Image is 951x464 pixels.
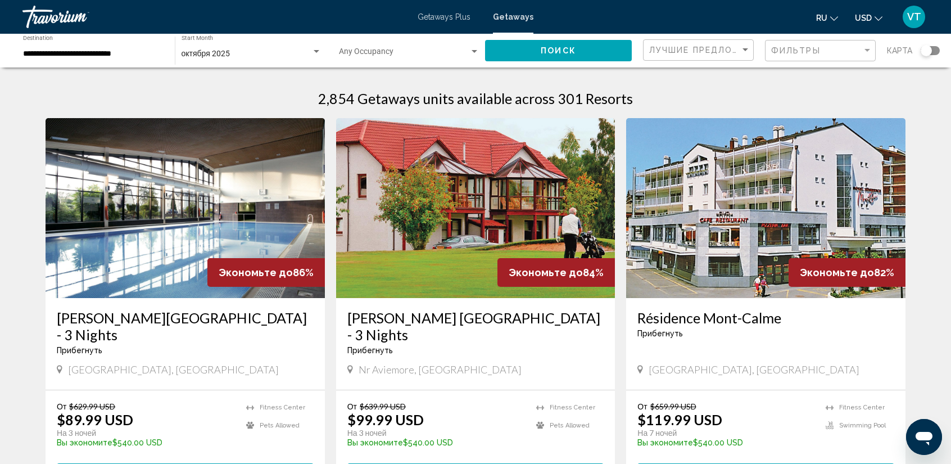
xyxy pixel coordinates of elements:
p: $89.99 USD [57,411,133,428]
div: 86% [207,258,325,287]
iframe: Schaltfläche zum Öffnen des Messaging-Fensters [906,419,942,455]
span: Фильтры [771,46,821,55]
span: Прибегнуть [637,329,683,338]
mat-select: Sort by [649,46,750,55]
p: На 7 ночей [637,428,814,438]
a: [PERSON_NAME][GEOGRAPHIC_DATA] - 3 Nights [57,309,314,343]
p: $540.00 USD [637,438,814,447]
span: Pets Allowed [550,422,590,429]
span: Nr Aviemore, [GEOGRAPHIC_DATA] [359,363,522,376]
span: Поиск [541,47,576,56]
div: 82% [789,258,905,287]
span: $659.99 USD [650,402,696,411]
p: На 3 ночей [347,428,526,438]
p: $99.99 USD [347,411,424,428]
span: Swimming Pool [839,422,886,429]
span: USD [855,13,872,22]
span: $629.99 USD [69,402,115,411]
img: 3466E01X.jpg [626,118,905,298]
button: Change currency [855,10,882,26]
h1: 2,854 Getaways units available across 301 Resorts [318,90,633,107]
a: Getaways Plus [418,12,470,21]
span: Прибегнуть [57,346,102,355]
p: $119.99 USD [637,411,722,428]
span: карта [887,43,912,58]
span: Pets Allowed [260,422,300,429]
span: ru [816,13,827,22]
button: Filter [765,39,876,62]
div: 84% [497,258,615,287]
button: Поиск [485,40,632,61]
span: От [637,402,647,411]
span: [GEOGRAPHIC_DATA], [GEOGRAPHIC_DATA] [68,363,279,376]
span: Лучшие предложения [649,46,768,55]
span: Экономьте до [219,267,293,278]
span: Экономьте до [509,267,583,278]
a: Résidence Mont-Calme [637,309,894,326]
span: Fitness Center [839,404,885,411]
span: VT [907,11,921,22]
p: $540.00 USD [347,438,526,447]
a: Travorium [22,6,406,28]
span: Вы экономите [637,438,693,447]
span: От [347,402,357,411]
span: Fitness Center [550,404,595,411]
span: $639.99 USD [360,402,406,411]
p: На 3 ночей [57,428,235,438]
span: Вы экономите [347,438,403,447]
span: Вы экономите [57,438,112,447]
span: Экономьте до [800,267,874,278]
button: User Menu [899,5,929,29]
img: 0324O01X.jpg [46,118,325,298]
span: октября 2025 [182,49,230,58]
a: [PERSON_NAME] [GEOGRAPHIC_DATA] - 3 Nights [347,309,604,343]
span: Прибегнуть [347,346,393,355]
span: [GEOGRAPHIC_DATA], [GEOGRAPHIC_DATA] [649,363,859,376]
button: Change language [816,10,838,26]
p: $540.00 USD [57,438,235,447]
img: 1848E01X.jpg [336,118,615,298]
span: Fitness Center [260,404,305,411]
a: Getaways [493,12,533,21]
span: От [57,402,66,411]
